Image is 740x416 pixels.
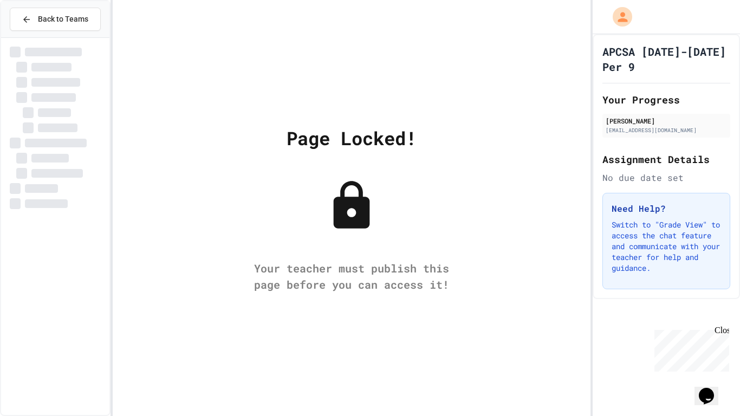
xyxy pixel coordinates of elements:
[602,171,730,184] div: No due date set
[650,326,729,372] iframe: chat widget
[601,4,635,29] div: My Account
[606,126,727,134] div: [EMAIL_ADDRESS][DOMAIN_NAME]
[10,8,101,31] button: Back to Teams
[602,92,730,107] h2: Your Progress
[612,202,721,215] h3: Need Help?
[243,260,460,292] div: Your teacher must publish this page before you can access it!
[606,116,727,126] div: [PERSON_NAME]
[612,219,721,274] p: Switch to "Grade View" to access the chat feature and communicate with your teacher for help and ...
[694,373,729,405] iframe: chat widget
[602,152,730,167] h2: Assignment Details
[602,44,730,74] h1: APCSA [DATE]-[DATE] Per 9
[4,4,75,69] div: Chat with us now!Close
[38,14,88,25] span: Back to Teams
[287,124,417,152] div: Page Locked!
